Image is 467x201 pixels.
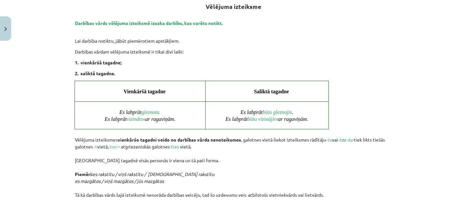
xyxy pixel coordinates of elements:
em: es rakstītu / viņš rakstītu / [DEMOGRAPHIC_DATA] rakstītu es mazgātos / viņš mazgātos / jūs mazgātos [75,171,214,184]
strong: 2. saliktā tagadne. [75,70,115,76]
span: -ties [170,144,179,149]
span: Es labprāt [120,109,142,115]
p: Darbības vārdam vēlējuma izteiksmē ir tikai divi laiki: [75,48,392,55]
span: vizinātos [127,116,145,122]
span: . [159,109,161,115]
p: Lai darbība notiktu, jābūt piemērotiem apstākļiem. [75,31,392,44]
span: -t [94,144,97,149]
span: Es labprāt [105,116,127,122]
em: tos -tu [339,137,353,143]
span: . [292,109,293,115]
img: icon-close-lesson-0947bae3869378f0d4975bcd49f059093ad1ed9edebbc8119c70593378902aed.svg [4,27,7,31]
strong: Piemēri: [75,171,93,177]
strong: 1. vienkāršā tagadne; [75,59,122,65]
strong: Darbības vārds vēlējuma izteiksmē izsaka darbību, kas varētu notikt. [75,20,223,26]
strong: vienkāršo tagadni veido no darbības vārda nenoteiksmes [118,137,241,143]
span: būtu gleznojis [263,109,292,115]
span: Saliktā tagadne [254,89,289,94]
strong: Vēlējuma izteiksme [206,3,261,10]
span: - [338,137,353,143]
span: gleznotu [142,109,159,115]
span: Es labprāt [240,109,262,115]
span: būtu vizinājies [248,116,278,122]
span: Es labprāt [226,116,248,122]
span: -tos [109,144,117,149]
em: -tu [326,137,332,143]
span: Vienkāršā tagadne [123,89,166,94]
span: ar ragaviņām. [145,116,176,122]
span: ar ragaviņām. [278,116,308,122]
